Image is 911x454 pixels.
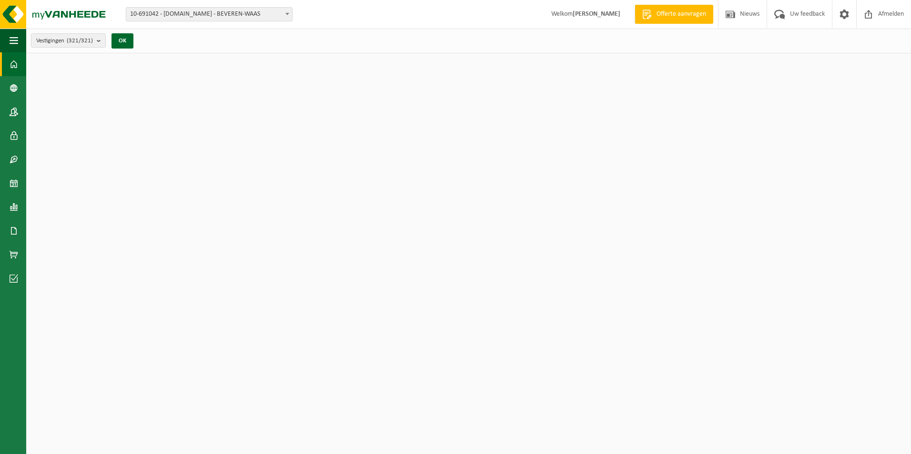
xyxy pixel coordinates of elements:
[573,10,620,18] strong: [PERSON_NAME]
[36,34,93,48] span: Vestigingen
[635,5,713,24] a: Offerte aanvragen
[126,8,292,21] span: 10-691042 - LAMMERTYN.NET - BEVEREN-WAAS
[111,33,133,49] button: OK
[67,38,93,44] count: (321/321)
[31,33,106,48] button: Vestigingen(321/321)
[654,10,709,19] span: Offerte aanvragen
[126,7,293,21] span: 10-691042 - LAMMERTYN.NET - BEVEREN-WAAS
